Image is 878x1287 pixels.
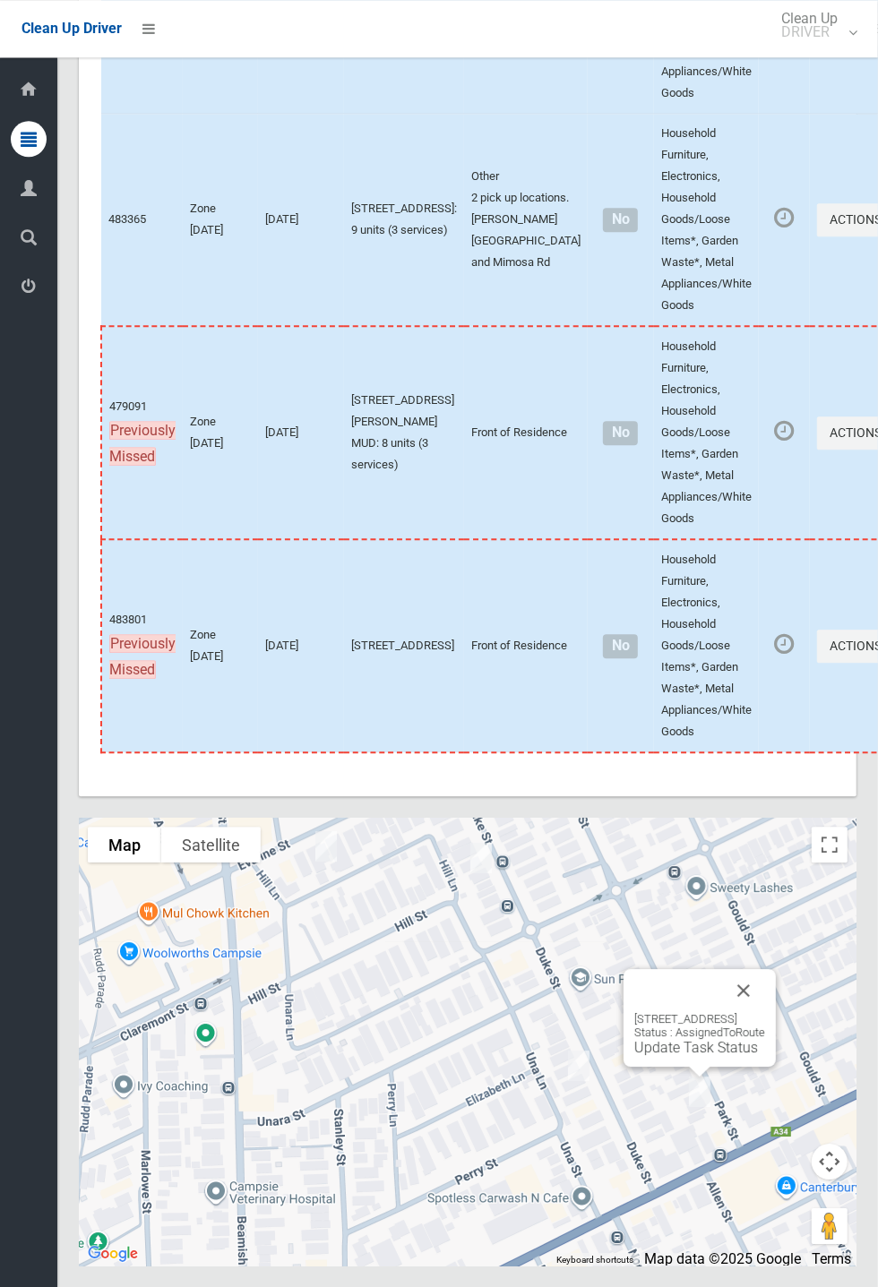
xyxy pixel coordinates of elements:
a: Terms (opens in new tab) [812,1250,851,1267]
td: [DATE] [258,326,344,539]
small: DRIVER [781,25,838,39]
td: Household Furniture, Electronics, Household Goods/Loose Items*, Garden Waste*, Metal Appliances/W... [654,114,759,327]
i: Booking awaiting collection. Mark as collected or report issues to complete task. [774,632,794,656]
button: Keyboard shortcuts [556,1254,633,1266]
td: [STREET_ADDRESS]: 9 units (3 services) [344,114,464,327]
img: Google [83,1242,142,1266]
td: Household Furniture, Electronics, Household Goods/Loose Items*, Garden Waste*, Metal Appliances/W... [654,539,759,752]
button: Toggle fullscreen view [812,827,848,862]
button: Drag Pegman onto the map to open Street View [812,1208,848,1244]
div: 56 Duke Street, CAMPSIE NSW 2194<br>Status : Collected<br><a href="/driver/booking/479317/complet... [463,836,499,880]
span: Clean Up [772,12,856,39]
span: Previously Missed [109,634,176,680]
i: Booking awaiting collection. Mark as collected or report issues to complete task. [774,206,794,229]
button: Show satellite imagery [161,827,261,862]
div: 96 Duke Street, CAMPSIE NSW 2194<br>Status : Collected<br><a href="/driver/booking/478941/complet... [561,1043,597,1088]
span: No [603,634,638,658]
h4: Normal sized [595,639,647,654]
span: Map data ©2025 Google [644,1250,801,1267]
span: No [603,421,638,445]
div: 85 Park Street, CAMPSIE NSW 2194<br>Status : AssignedToRoute<br><a href="/driver/booking/482870/c... [682,1069,718,1114]
td: Front of Residence [464,326,588,539]
td: Zone [DATE] [183,326,258,539]
button: Show street map [88,827,161,862]
button: Close [722,969,765,1012]
td: Other 2 pick up locations. [PERSON_NAME][GEOGRAPHIC_DATA] and Mimosa Rd [464,114,588,327]
td: Household Furniture, Electronics, Household Goods/Loose Items*, Garden Waste*, Metal Appliances/W... [654,326,759,539]
span: Previously Missed [109,421,176,467]
td: [DATE] [258,114,344,327]
h4: Normal sized [595,425,647,441]
td: [STREET_ADDRESS] [344,539,464,752]
td: 483801 [101,539,183,752]
td: 483365 [101,114,183,327]
span: No [603,208,638,232]
div: [STREET_ADDRESS] Status : AssignedToRoute [634,1012,765,1056]
div: 32 Evaline Street, CAMPSIE NSW 2194<br>Status : Collected<br><a href="/driver/booking/479275/comp... [308,824,344,869]
td: Front of Residence [464,539,588,752]
h4: Normal sized [595,212,647,227]
td: [DATE] [258,539,344,752]
td: [STREET_ADDRESS][PERSON_NAME] MUD: 8 units (3 services) [344,326,464,539]
button: Map camera controls [812,1144,848,1180]
span: Clean Up Driver [22,20,122,37]
a: Clean Up Driver [22,15,122,42]
td: 479091 [101,326,183,539]
a: Click to see this area on Google Maps [83,1242,142,1266]
i: Booking awaiting collection. Mark as collected or report issues to complete task. [774,419,794,442]
td: Zone [DATE] [183,114,258,327]
td: Zone [DATE] [183,539,258,752]
a: Update Task Status [634,1039,758,1056]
